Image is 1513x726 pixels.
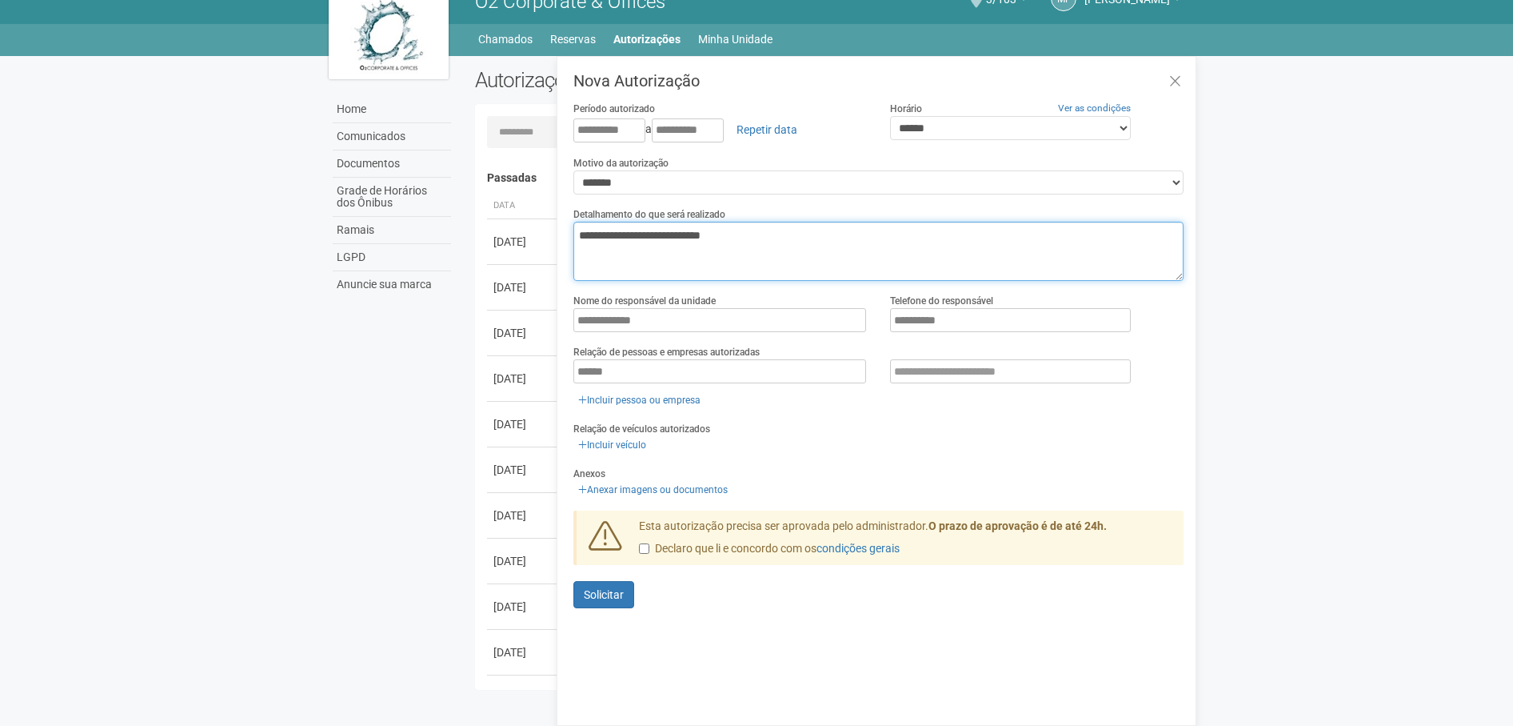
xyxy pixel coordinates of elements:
[928,519,1107,532] strong: O prazo de aprovação é de até 24h.
[333,123,451,150] a: Comunicados
[573,436,651,454] a: Incluir veículo
[890,102,922,116] label: Horário
[550,28,596,50] a: Reservas
[573,156,669,170] label: Motivo da autorização
[478,28,533,50] a: Chamados
[573,581,634,608] button: Solicitar
[573,116,867,143] div: a
[493,279,553,295] div: [DATE]
[493,553,553,569] div: [DATE]
[613,28,681,50] a: Autorizações
[493,416,553,432] div: [DATE]
[493,234,553,250] div: [DATE]
[639,543,649,554] input: Declaro que li e concordo com oscondições gerais
[573,467,605,481] label: Anexos
[627,519,1184,565] div: Esta autorização precisa ser aprovada pelo administrador.
[493,371,553,387] div: [DATE]
[573,102,655,116] label: Período autorizado
[493,644,553,660] div: [DATE]
[816,542,900,555] a: condições gerais
[475,68,817,92] h2: Autorizações
[573,207,725,222] label: Detalhamento do que será realizado
[573,422,710,436] label: Relação de veículos autorizados
[493,325,553,341] div: [DATE]
[487,193,559,219] th: Data
[333,96,451,123] a: Home
[573,345,760,359] label: Relação de pessoas e empresas autorizadas
[639,541,900,557] label: Declaro que li e concordo com os
[573,294,716,308] label: Nome do responsável da unidade
[493,462,553,478] div: [DATE]
[493,507,553,523] div: [DATE]
[890,294,993,308] label: Telefone do responsável
[333,150,451,178] a: Documentos
[493,599,553,615] div: [DATE]
[333,244,451,271] a: LGPD
[698,28,772,50] a: Minha Unidade
[333,178,451,217] a: Grade de Horários dos Ônibus
[573,73,1184,89] h3: Nova Autorização
[584,588,624,601] span: Solicitar
[1058,102,1131,114] a: Ver as condições
[487,172,1172,184] h4: Passadas
[573,481,733,499] a: Anexar imagens ou documentos
[573,391,705,409] a: Incluir pessoa ou empresa
[333,217,451,244] a: Ramais
[726,116,808,143] a: Repetir data
[333,271,451,298] a: Anuncie sua marca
